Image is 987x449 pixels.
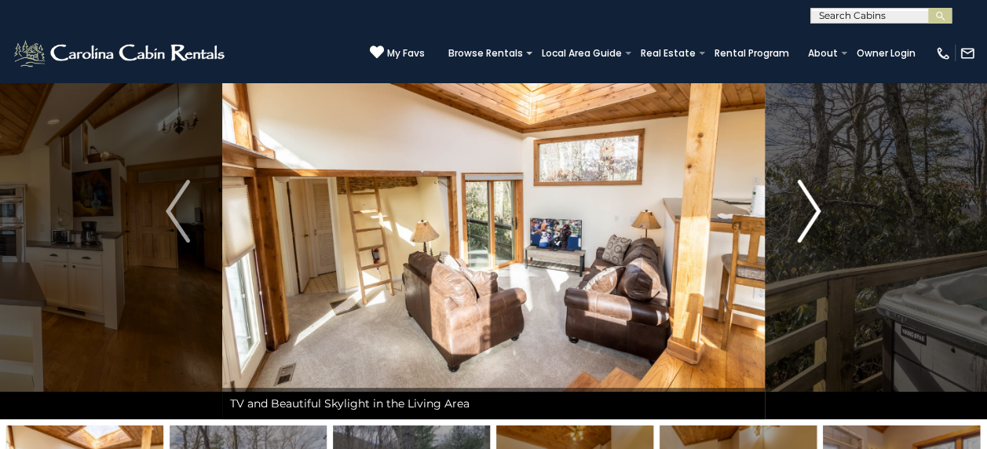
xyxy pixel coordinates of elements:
img: mail-regular-white.png [960,46,975,61]
img: arrow [166,180,189,243]
span: My Favs [387,46,425,60]
a: Owner Login [849,42,923,64]
a: My Favs [370,45,425,61]
a: Local Area Guide [534,42,630,64]
a: About [800,42,846,64]
button: Next [765,3,853,419]
a: Browse Rentals [440,42,531,64]
img: White-1-2.png [12,38,229,69]
img: phone-regular-white.png [935,46,951,61]
img: arrow [797,180,821,243]
button: Previous [133,3,221,419]
a: Real Estate [633,42,704,64]
a: Rental Program [707,42,797,64]
div: TV and Beautiful Skylight in the Living Area [222,388,765,419]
